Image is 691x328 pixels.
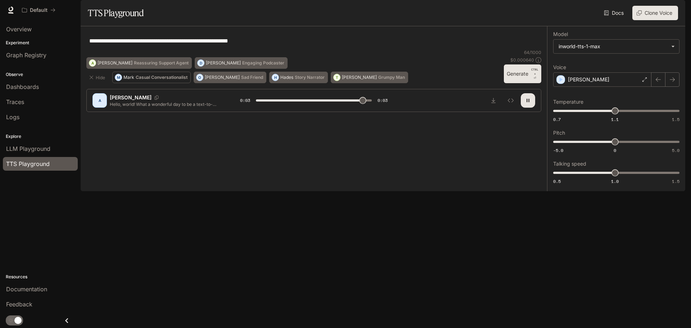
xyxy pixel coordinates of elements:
p: Temperature [553,99,583,104]
p: [PERSON_NAME] [205,75,240,80]
p: Model [553,32,568,37]
button: MMarkCasual Conversationalist [112,72,191,83]
p: Mark [123,75,134,80]
div: M [115,72,122,83]
p: [PERSON_NAME] [98,61,132,65]
button: Hide [86,72,109,83]
p: Casual Conversationalist [136,75,188,80]
p: [PERSON_NAME] [568,76,609,83]
p: 64 / 1000 [524,49,541,55]
button: All workspaces [19,3,59,17]
p: Hades [280,75,293,80]
span: 0:03 [378,97,388,104]
p: Reassuring Support Agent [134,61,189,65]
div: A [89,57,96,69]
button: D[PERSON_NAME]Engaging Podcaster [195,57,288,69]
p: [PERSON_NAME] [342,75,377,80]
div: D [198,57,204,69]
p: [PERSON_NAME] [206,61,241,65]
button: Inspect [503,93,518,108]
button: T[PERSON_NAME]Grumpy Man [331,72,408,83]
p: Grumpy Man [378,75,405,80]
span: 0.7 [553,116,561,122]
span: 0 [614,147,616,153]
button: GenerateCTRL +⏎ [504,64,541,83]
span: -5.0 [553,147,563,153]
div: O [197,72,203,83]
button: A[PERSON_NAME]Reassuring Support Agent [86,57,192,69]
span: 1.5 [672,116,679,122]
p: Story Narrator [295,75,325,80]
p: Default [30,7,48,13]
span: 1.0 [611,178,619,184]
div: H [272,72,279,83]
span: 5.0 [672,147,679,153]
span: 0.5 [553,178,561,184]
button: Clone Voice [632,6,678,20]
button: HHadesStory Narrator [269,72,328,83]
p: CTRL + [531,67,538,76]
div: inworld-tts-1-max [554,40,679,53]
h1: TTS Playground [88,6,144,20]
span: 1.5 [672,178,679,184]
p: Sad Friend [241,75,263,80]
button: Copy Voice ID [152,95,162,100]
div: inworld-tts-1-max [559,43,668,50]
p: [PERSON_NAME] [110,94,152,101]
p: Talking speed [553,161,586,166]
p: ⏎ [531,67,538,80]
p: Voice [553,65,566,70]
div: T [334,72,340,83]
span: 0:03 [240,97,250,104]
p: Pitch [553,130,565,135]
button: Download audio [486,93,501,108]
p: Engaging Podcaster [242,61,284,65]
div: A [94,95,105,106]
a: Docs [602,6,627,20]
button: O[PERSON_NAME]Sad Friend [194,72,266,83]
p: Hello, world! What a wonderful day to be a text-to-speech model! [110,101,223,107]
p: $ 0.000640 [510,57,534,63]
span: 1.1 [611,116,619,122]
